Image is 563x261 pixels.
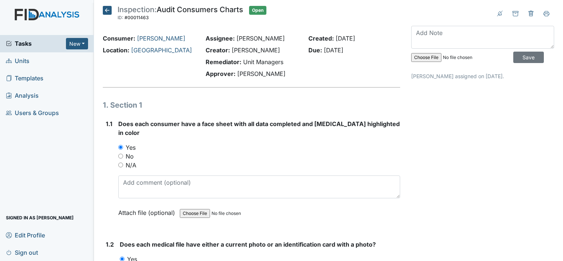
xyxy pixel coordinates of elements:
[103,100,400,111] h1: 1. Section 1
[6,73,43,84] span: Templates
[118,154,123,159] input: No
[6,39,66,48] a: Tasks
[6,229,45,241] span: Edit Profile
[513,52,544,63] input: Save
[206,70,235,77] strong: Approver:
[126,161,136,170] label: N/A
[120,241,376,248] span: Does each medical file have either a current photo or an identification card with a photo?
[66,38,88,49] button: New
[118,120,400,136] span: Does each consumer have a face sheet with all data completed and [MEDICAL_DATA] highlighted in color
[118,6,243,22] div: Audit Consumers Charts
[118,15,123,20] span: ID:
[324,46,343,54] span: [DATE]
[106,119,112,128] label: 1.1
[6,247,38,258] span: Sign out
[249,6,266,15] span: Open
[131,46,192,54] a: [GEOGRAPHIC_DATA]
[6,90,39,101] span: Analysis
[206,35,235,42] strong: Assignee:
[6,107,59,119] span: Users & Groups
[125,15,149,20] span: #00011463
[103,46,129,54] strong: Location:
[232,46,280,54] span: [PERSON_NAME]
[126,143,136,152] label: Yes
[308,35,334,42] strong: Created:
[6,55,29,67] span: Units
[103,35,135,42] strong: Consumer:
[6,212,74,223] span: Signed in as [PERSON_NAME]
[206,46,230,54] strong: Creator:
[106,240,114,249] label: 1.2
[308,46,322,54] strong: Due:
[237,70,286,77] span: [PERSON_NAME]
[118,163,123,167] input: N/A
[118,145,123,150] input: Yes
[118,204,178,217] label: Attach file (optional)
[411,72,554,80] p: [PERSON_NAME] assigned on [DATE].
[243,58,283,66] span: Unit Managers
[237,35,285,42] span: [PERSON_NAME]
[206,58,241,66] strong: Remediator:
[126,152,134,161] label: No
[137,35,185,42] a: [PERSON_NAME]
[336,35,355,42] span: [DATE]
[118,5,157,14] span: Inspection:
